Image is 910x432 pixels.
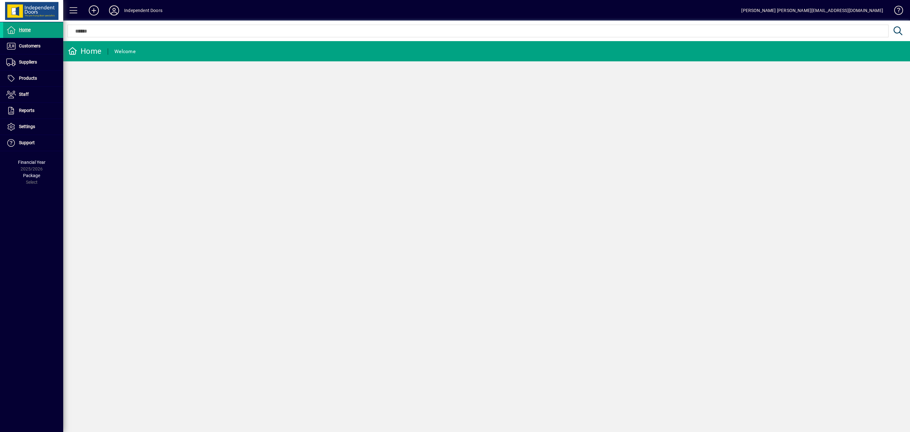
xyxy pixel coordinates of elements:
[3,38,63,54] a: Customers
[19,124,35,129] span: Settings
[3,71,63,86] a: Products
[19,76,37,81] span: Products
[19,108,34,113] span: Reports
[19,59,37,65] span: Suppliers
[84,5,104,16] button: Add
[124,5,162,15] div: Independent Doors
[19,27,31,32] span: Home
[741,5,883,15] div: [PERSON_NAME] [PERSON_NAME][EMAIL_ADDRESS][DOMAIN_NAME]
[3,119,63,135] a: Settings
[19,43,40,48] span: Customers
[3,135,63,151] a: Support
[3,103,63,119] a: Reports
[19,140,35,145] span: Support
[23,173,40,178] span: Package
[19,92,29,97] span: Staff
[104,5,124,16] button: Profile
[889,1,902,22] a: Knowledge Base
[3,54,63,70] a: Suppliers
[3,87,63,102] a: Staff
[114,46,136,57] div: Welcome
[18,160,45,165] span: Financial Year
[68,46,101,56] div: Home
